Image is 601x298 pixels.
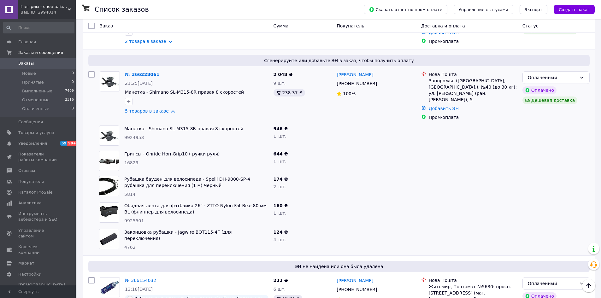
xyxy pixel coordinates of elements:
[22,97,50,103] span: Отмененные
[429,106,459,111] a: Добавить ЭН
[125,39,166,44] a: 2 товара в заказе
[18,211,58,222] span: Инструменты вебмастера и SEO
[522,86,557,94] div: Оплачено
[124,151,220,156] a: Грипсы - Onride HornGrip10 ( ручки руля)
[124,192,136,197] span: 5814
[99,155,119,167] img: Фото товару
[22,71,36,76] span: Новые
[429,71,517,78] div: Нова Пошта
[528,280,577,287] div: Оплаченный
[95,6,149,13] h1: Список заказов
[429,114,517,120] div: Пром-оплата
[429,277,517,283] div: Нова Пошта
[100,71,120,91] a: Фото товару
[364,5,447,14] button: Скачать отчет по пром-оплате
[124,160,138,165] span: 16829
[369,7,442,12] span: Скачать отчет по пром-оплате
[274,184,286,189] span: 2 шт.
[100,73,120,90] img: Фото товару
[124,126,243,131] a: Манетка - Shimano SL-M315-8R правая 8 скоростей
[18,260,34,266] span: Маркет
[3,22,74,33] input: Поиск
[337,72,373,78] a: [PERSON_NAME]
[18,119,43,125] span: Сообщения
[125,278,156,283] a: № 366154032
[335,79,378,88] div: [PHONE_NUMBER]
[559,7,590,12] span: Создать заказ
[554,5,595,14] button: Создать заказ
[582,279,595,292] button: Наверх
[18,179,44,184] span: Покупатели
[528,74,577,81] div: Оплаченный
[274,287,286,292] span: 6 шт.
[547,7,595,12] a: Создать заказ
[429,78,517,103] div: Запорожье ([GEOGRAPHIC_DATA], [GEOGRAPHIC_DATA].), №40 (до 30 кг): ул. [PERSON_NAME] (ран. [PERSO...
[274,126,288,131] span: 946 ₴
[525,7,542,12] span: Экспорт
[18,272,41,277] span: Настройки
[18,61,34,66] span: Заказы
[18,130,54,136] span: Товары и услуги
[429,38,517,44] div: Пром-оплата
[124,218,144,223] span: 9925501
[274,134,286,139] span: 1 шт.
[18,50,63,56] span: Заказы и сообщения
[22,79,44,85] span: Принятые
[124,177,250,188] a: Рубашка бауден для велосипеда - Spelli DH-9000-SP-4 рубашка для переключения (1 м) Черный
[18,190,52,195] span: Каталог ProSale
[274,81,286,86] span: 9 шт.
[274,159,286,164] span: 1 шт.
[125,108,169,114] a: 5 товаров в заказе
[67,141,78,146] span: 99+
[100,277,120,297] a: Фото товару
[274,177,288,182] span: 174 ₴
[125,90,244,95] a: Манетка - Shimano SL-M315-8R правая 8 скоростей
[520,5,547,14] button: Экспорт
[274,278,288,283] span: 233 ₴
[421,23,465,28] span: Доставка и оплата
[60,141,67,146] span: 59
[100,280,120,295] img: Фото товару
[18,39,36,45] span: Главная
[99,203,119,222] img: Фото товару
[18,200,42,206] span: Аналитика
[18,244,58,255] span: Кошелек компании
[21,9,76,15] div: Ваш ID: 2994014
[100,23,113,28] span: Заказ
[459,7,508,12] span: Управление статусами
[274,211,286,216] span: 1 шт.
[274,203,288,208] span: 160 ₴
[274,237,286,242] span: 4 шт.
[274,230,288,235] span: 124 ₴
[522,96,578,104] div: Дешевая доставка
[274,89,305,96] div: 238.37 ₴
[65,97,74,103] span: 2316
[99,127,119,144] img: Фото товару
[91,57,587,64] span: Сгенерируйте или добавьте ЭН в заказ, чтобы получить оплату
[274,151,288,156] span: 644 ₴
[125,81,153,86] span: 21:25[DATE]
[454,5,513,14] button: Управление статусами
[125,72,159,77] a: № 366228061
[124,230,232,241] a: Законцовка рубашки - Jagwire BOT115-4F (для переключения)
[72,79,74,85] span: 0
[274,23,289,28] span: Сумма
[337,23,364,28] span: Покупатель
[99,229,119,249] img: Фото товару
[18,151,58,163] span: Показатели работы компании
[335,285,378,294] div: [PHONE_NUMBER]
[91,263,587,270] span: ЭН не найдена или она была удалена
[124,203,267,214] a: Ободная лента для фэтбайка 26" - ZTTO Nylon Fat Bike 80 мм BL (флиппер для велосипеда)
[99,177,119,195] img: Фото товару
[72,71,74,76] span: 0
[124,135,144,140] span: 9924953
[337,278,373,284] a: [PERSON_NAME]
[72,106,74,112] span: 3
[21,4,68,9] span: Пілігрим - спеціалізований велосипедний магазин
[274,72,293,77] span: 2 048 ₴
[18,168,35,173] span: Отзывы
[124,245,136,250] span: 4762
[22,88,52,94] span: Выполненные
[65,88,74,94] span: 7409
